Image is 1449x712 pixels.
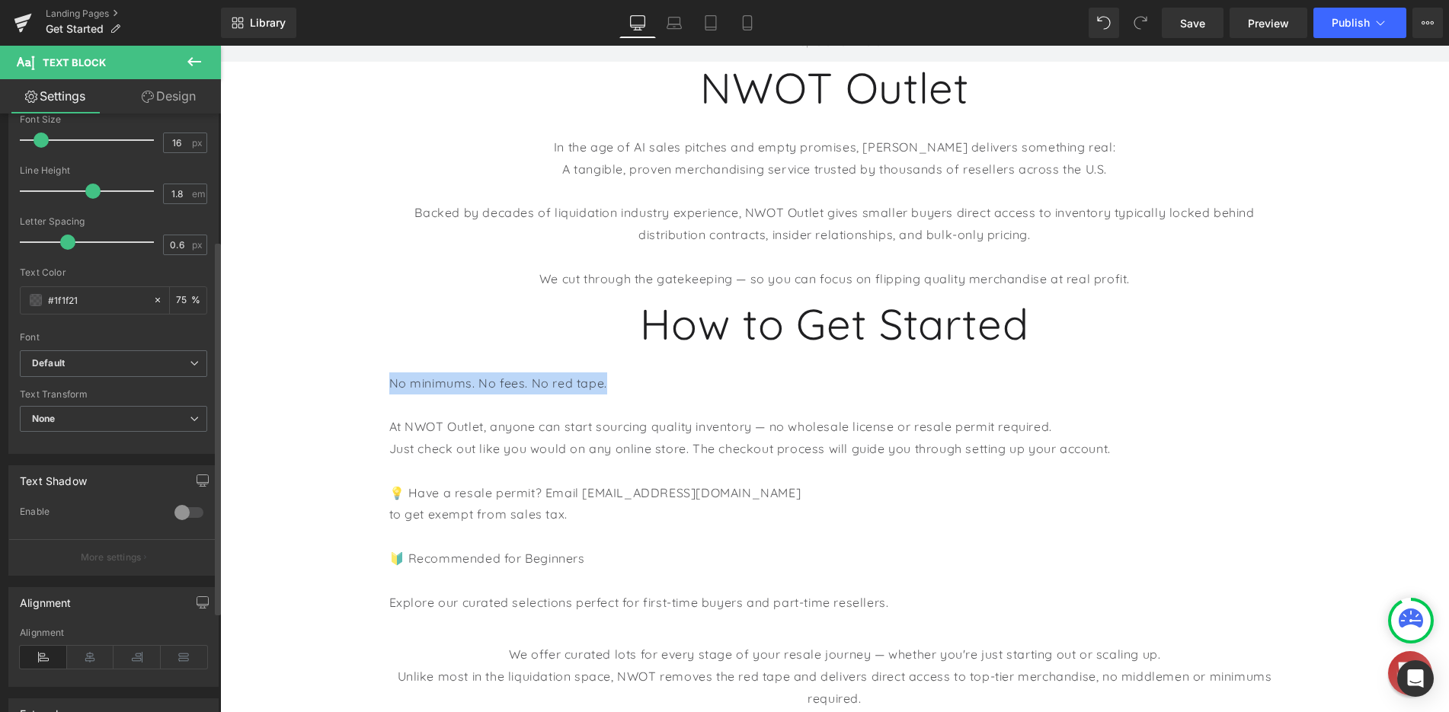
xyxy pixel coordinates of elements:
[20,588,72,609] div: Alignment
[81,551,142,564] p: More settings
[1397,660,1434,697] div: Open Intercom Messenger
[192,189,205,199] span: em
[9,539,218,575] button: More settings
[170,287,206,314] div: %
[32,357,65,370] i: Default
[20,466,87,487] div: Text Shadow
[1089,8,1119,38] button: Undo
[250,16,286,30] span: Library
[1332,17,1370,29] span: Publish
[32,413,56,424] b: None
[221,8,296,38] a: New Library
[619,8,656,38] a: Desktop
[20,627,207,638] div: Alignment
[20,216,207,227] div: Letter Spacing
[1180,15,1205,31] span: Save
[114,79,224,113] a: Design
[20,114,207,125] div: Font Size
[20,267,207,278] div: Text Color
[20,165,207,176] div: Line Height
[1313,8,1406,38] button: Publish
[20,506,159,522] div: Enable
[46,8,221,20] a: Landing Pages
[43,56,106,69] span: Text Block
[729,8,766,38] a: Mobile
[20,332,207,343] div: Font
[1125,8,1156,38] button: Redo
[1168,605,1212,650] div: Chat widget toggle
[693,8,729,38] a: Tablet
[192,240,205,250] span: px
[192,138,205,148] span: px
[656,8,693,38] a: Laptop
[1230,8,1307,38] a: Preview
[46,23,104,35] span: Get Started
[1412,8,1443,38] button: More
[20,389,207,400] div: Text Transform
[1248,15,1289,31] span: Preview
[48,292,146,308] input: Color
